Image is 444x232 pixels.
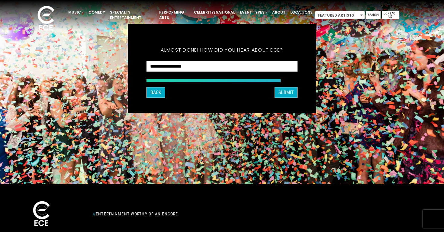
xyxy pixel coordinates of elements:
[270,7,288,17] a: About
[191,7,237,17] a: Celebrity/National
[382,11,399,19] a: Contact Us
[146,87,165,98] button: Back
[146,39,298,61] h5: Almost done! How did you hear about ECE?
[26,199,56,229] img: ece_new_logo_whitev2-1.png
[237,7,270,17] a: Event Types
[275,87,298,98] button: SUBMIT
[86,7,108,17] a: Comedy
[288,7,315,17] a: Locations
[66,7,86,17] a: Music
[157,7,191,23] a: Performing Arts
[108,7,157,23] a: Specialty Entertainment
[146,61,298,72] select: How did you hear about ECE
[93,211,96,216] span: //
[31,4,61,33] img: ece_new_logo_whitev2-1.png
[315,11,365,20] span: Featured Artists
[366,11,381,19] a: Search
[89,209,288,219] div: Entertainment Worthy of an Encore
[315,11,365,19] span: Featured Artists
